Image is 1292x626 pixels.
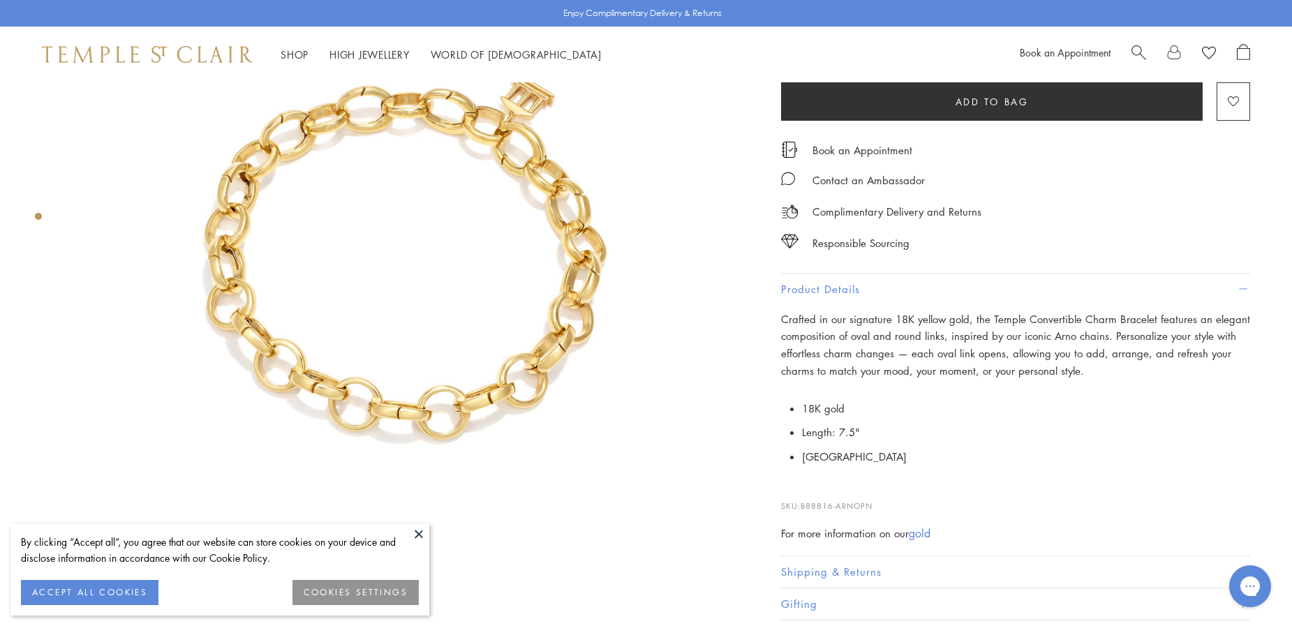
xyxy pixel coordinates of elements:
[781,203,799,221] img: icon_delivery.svg
[329,47,410,61] a: High JewelleryHigh Jewellery
[802,421,1250,445] li: Length: 7.5"
[1222,560,1278,612] iframe: Gorgias live chat messenger
[21,534,419,566] div: By clicking “Accept all”, you agree that our website can store cookies on your device and disclos...
[781,557,1250,588] button: Shipping & Returns
[781,274,1250,305] button: Product Details
[781,311,1250,380] p: Crafted in our signature 18K yellow gold, the Temple Convertible Charm Bracelet features an elega...
[802,445,1250,469] li: [GEOGRAPHIC_DATA]
[35,209,42,231] div: Product gallery navigation
[781,234,799,248] img: icon_sourcing.svg
[812,172,925,190] div: Contact an Ambassador
[781,82,1203,121] button: Add to bag
[956,94,1029,110] span: Add to bag
[812,203,981,221] p: Complimentary Delivery and Returns
[1020,45,1111,59] a: Book an Appointment
[909,526,930,541] a: gold
[281,47,309,61] a: ShopShop
[781,172,795,186] img: MessageIcon-01_2.svg
[781,486,1250,512] p: SKU:
[292,580,419,605] button: COOKIES SETTINGS
[1202,44,1216,65] a: View Wishlist
[431,47,602,61] a: World of [DEMOGRAPHIC_DATA]World of [DEMOGRAPHIC_DATA]
[563,6,722,20] p: Enjoy Complimentary Delivery & Returns
[1131,44,1146,65] a: Search
[781,525,1250,542] div: For more information on our
[802,396,1250,421] li: 18K gold
[281,46,602,64] nav: Main navigation
[781,588,1250,620] button: Gifting
[21,580,158,605] button: ACCEPT ALL COOKIES
[812,234,909,252] div: Responsible Sourcing
[781,142,798,158] img: icon_appointment.svg
[812,142,912,158] a: Book an Appointment
[1237,44,1250,65] a: Open Shopping Bag
[801,500,873,511] span: B88816-ARNOPN
[42,46,253,63] img: Temple St. Clair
